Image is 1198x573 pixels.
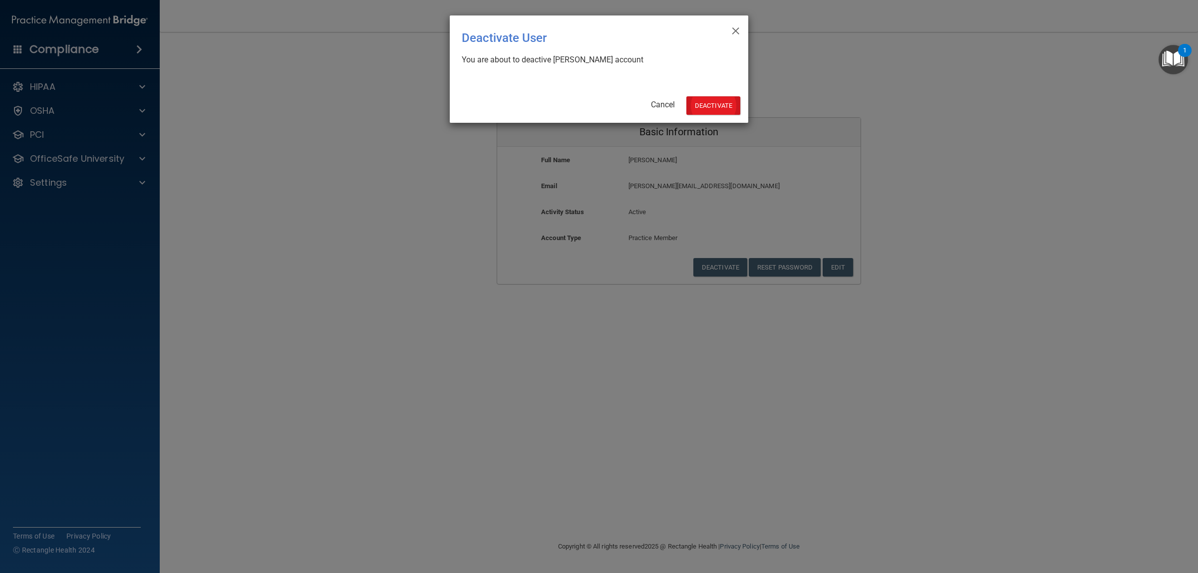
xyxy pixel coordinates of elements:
[1183,50,1187,63] div: 1
[731,19,740,39] span: ×
[651,100,675,109] a: Cancel
[1159,45,1188,74] button: Open Resource Center, 1 new notification
[462,54,728,65] div: You are about to deactive [PERSON_NAME] account
[686,96,740,115] button: Deactivate
[462,23,695,52] div: Deactivate User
